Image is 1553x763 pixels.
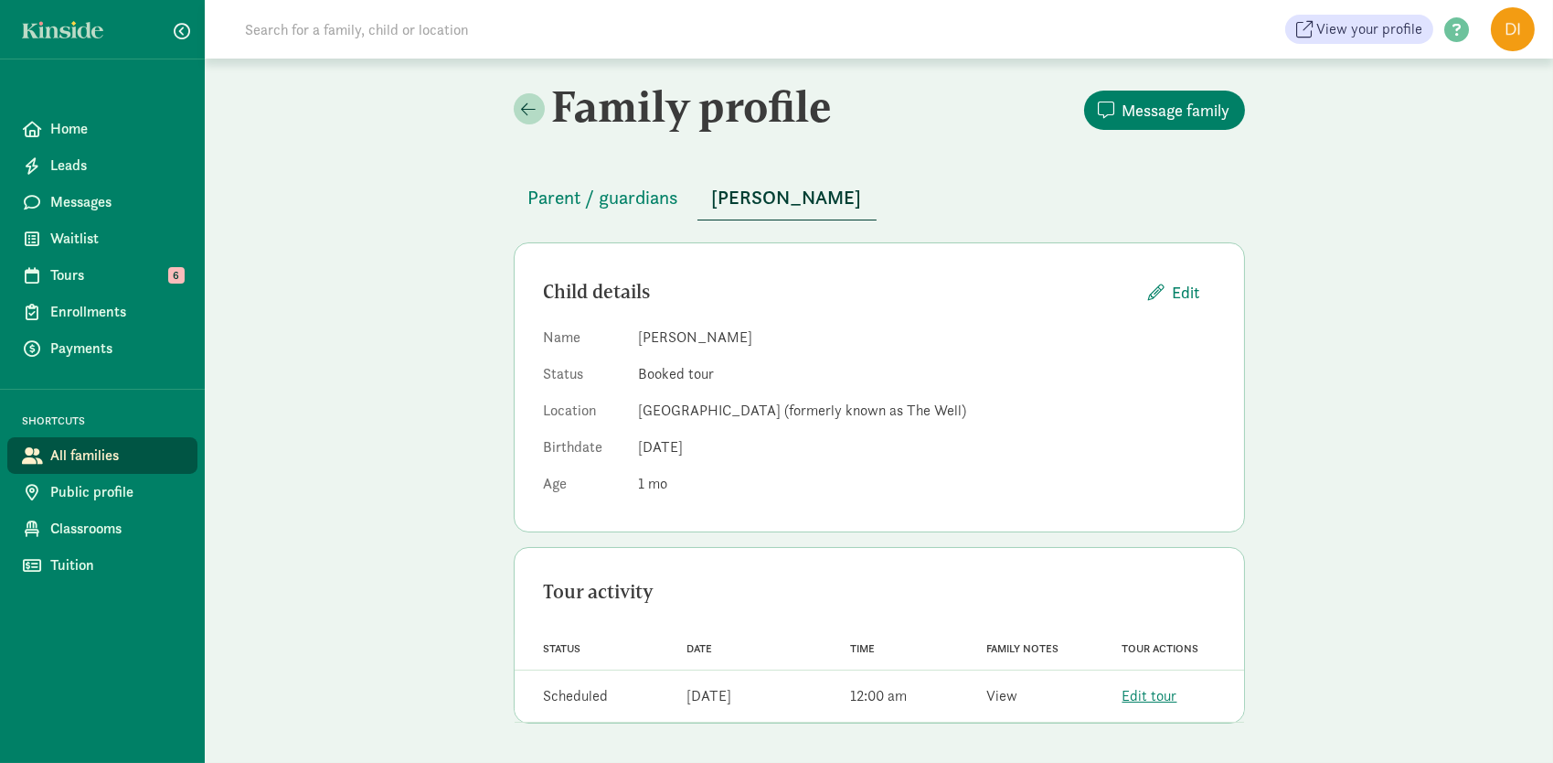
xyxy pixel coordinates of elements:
span: View your profile [1316,18,1422,40]
a: Messages [7,184,197,220]
dd: Booked tour [639,363,1215,385]
dd: [GEOGRAPHIC_DATA] (formerly known as The Well) [639,400,1215,422]
a: Leads [7,147,197,184]
div: Tour activity [544,577,1215,607]
a: [PERSON_NAME] [697,188,877,209]
span: Messages [50,191,183,213]
a: Classrooms [7,510,197,547]
span: 6 [168,267,185,284]
span: 1 [639,474,668,493]
span: Edit [1173,280,1200,305]
a: Tuition [7,547,197,584]
span: Public profile [50,481,183,503]
div: Scheduled [544,685,609,707]
div: Child details [544,277,1134,306]
span: [DATE] [639,437,684,457]
span: Waitlist [50,228,183,250]
dt: Name [544,327,624,356]
dt: Status [544,363,624,392]
a: Tours 6 [7,257,197,294]
span: Status [544,642,581,655]
span: Tour actions [1122,642,1199,655]
span: Payments [50,338,183,360]
h2: Family profile [514,81,876,132]
dt: Age [544,473,624,502]
a: Home [7,111,197,147]
a: All families [7,437,197,474]
a: View [986,686,1017,705]
a: Enrollments [7,294,197,330]
div: [DATE] [686,685,731,707]
a: Public profile [7,474,197,510]
a: Waitlist [7,220,197,257]
a: Edit tour [1122,686,1177,705]
iframe: Chat Widget [1462,675,1553,763]
dd: [PERSON_NAME] [639,327,1215,349]
button: [PERSON_NAME] [697,176,877,220]
span: Tours [50,264,183,286]
a: Payments [7,330,197,367]
span: Family notes [986,642,1058,655]
span: Date [686,642,712,655]
a: Parent / guardians [514,188,694,209]
a: View your profile [1285,15,1433,44]
button: Parent / guardians [514,176,694,220]
span: Home [50,118,183,140]
span: Classrooms [50,518,183,540]
button: Edit [1134,273,1215,312]
span: Enrollments [50,301,183,323]
span: [PERSON_NAME] [712,183,862,212]
div: 12:00 am [850,685,907,707]
span: Parent / guardians [528,183,679,212]
dt: Birthdate [544,436,624,466]
span: Leads [50,155,183,177]
dt: Location [544,400,624,429]
input: Search for a family, child or location [234,11,747,48]
span: Tuition [50,554,183,576]
span: Message family [1122,98,1230,123]
span: All families [50,445,183,467]
button: Message family [1084,91,1245,130]
span: Time [850,642,875,655]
